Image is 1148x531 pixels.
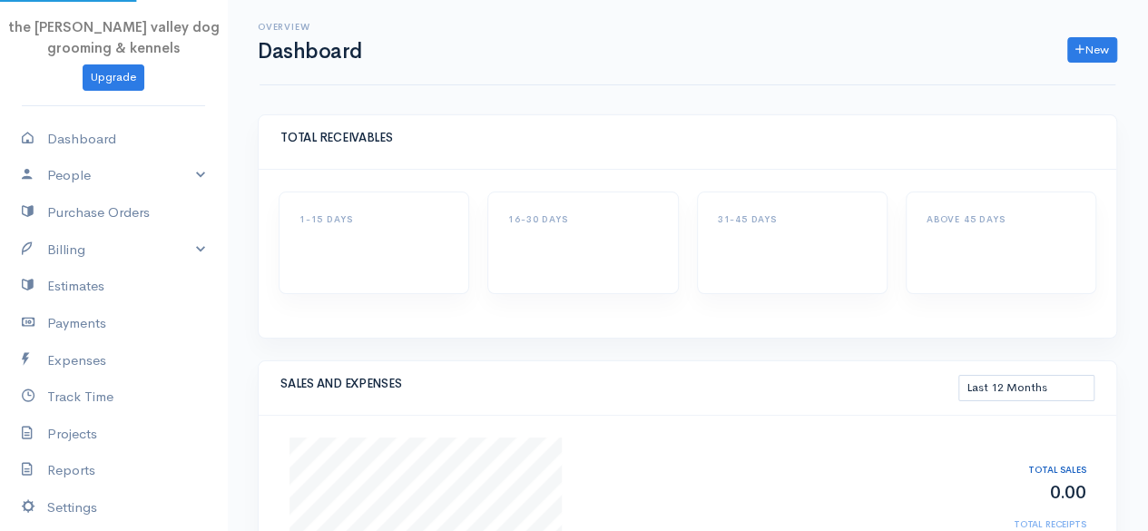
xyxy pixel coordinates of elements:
h1: Dashboard [258,40,362,63]
h6: TOTAL RECEIPTS [968,519,1086,529]
h5: SALES AND EXPENSES [280,378,958,390]
h6: TOTAL SALES [968,465,1086,475]
h6: Overview [258,22,362,32]
h6: 16-30 DAYS [508,214,657,224]
h2: 0.00 [968,483,1086,503]
h6: 1-15 DAYS [299,214,448,224]
h6: 31-45 DAYS [718,214,867,224]
h6: ABOVE 45 DAYS [927,214,1075,224]
span: the [PERSON_NAME] valley dog grooming & kennels [8,18,220,56]
h5: TOTAL RECEIVABLES [280,132,1094,144]
a: New [1067,37,1117,64]
a: Upgrade [83,64,144,91]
